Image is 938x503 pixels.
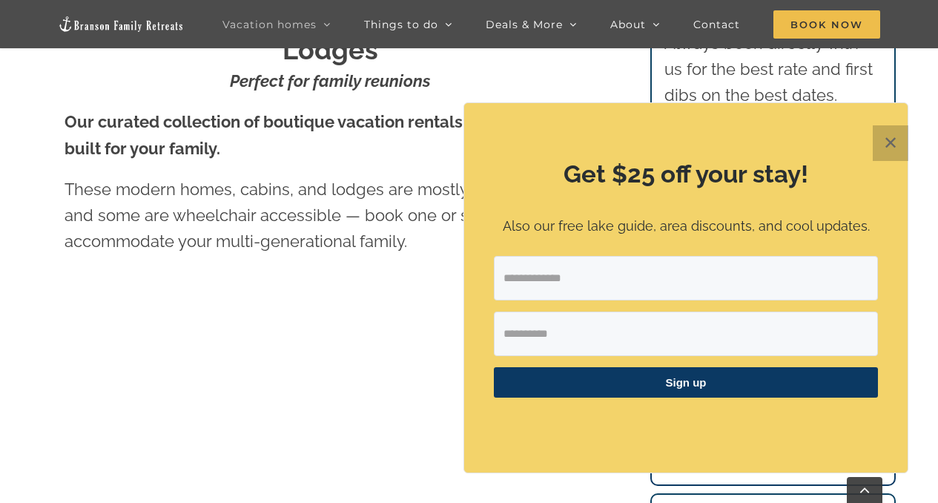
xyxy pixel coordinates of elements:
[773,10,880,39] span: Book Now
[486,19,563,30] span: Deals & More
[58,16,184,33] img: Branson Family Retreats Logo
[494,256,878,300] input: Email Address
[494,312,878,356] input: First Name
[230,71,431,91] strong: Perfect for family reunions
[65,177,595,255] p: These modern homes, cabins, and lodges are mostly dog-friendly and some are wheelchair accessible...
[494,367,878,398] button: Sign up
[65,112,568,157] strong: Our curated collection of boutique vacation rentals are purpose-built for your family.
[494,216,878,237] p: Also our free lake guide, area discounts, and cool updates.
[494,416,878,432] p: ​
[364,19,438,30] span: Things to do
[610,19,646,30] span: About
[222,19,317,30] span: Vacation homes
[494,157,878,191] h2: Get $25 off your stay!
[873,125,908,161] button: Close
[664,30,881,109] p: Always book directly with us for the best rate and first dibs on the best dates.
[693,19,740,30] span: Contact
